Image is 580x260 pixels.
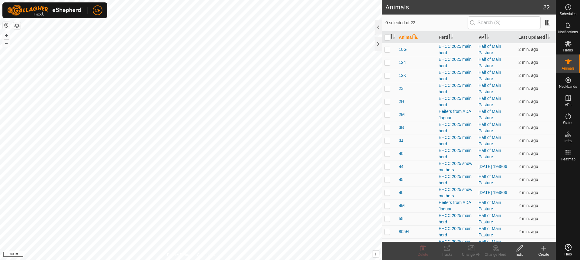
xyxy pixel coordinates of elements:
button: Reset Map [3,22,10,29]
span: Heatmap [561,157,575,161]
span: 4L [399,189,404,196]
span: Schedules [559,12,576,16]
div: Heifers from ADA Jaguar [439,199,474,212]
a: Half of Main Pasture [478,70,501,81]
span: Sep 11, 2025, 8:02 AM [518,164,538,169]
span: VPs [565,103,571,107]
p-sorticon: Activate to sort [390,35,395,40]
span: Animals [562,67,575,70]
a: Privacy Policy [167,252,190,258]
span: Sep 11, 2025, 8:02 AM [518,229,538,234]
span: Sep 11, 2025, 8:02 AM [518,73,538,78]
div: EHCC 2025 main herd [439,82,474,95]
button: i [372,251,379,257]
a: [DATE] 194806 [478,190,507,195]
div: EHCC 2025 main herd [439,173,474,186]
span: 44 [399,163,404,170]
span: 45 [399,176,404,183]
span: 805H [399,229,409,235]
span: Delete [418,252,428,257]
div: Change VP [459,252,483,257]
a: Half of Main Pasture [478,122,501,133]
span: Sep 11, 2025, 8:02 AM [518,216,538,221]
div: EHCC 2025 main herd [439,69,474,82]
input: Search (S) [468,16,541,29]
div: EHCC 2025 main herd [439,56,474,69]
img: Gallagher Logo [7,5,83,16]
h2: Animals [385,4,543,11]
span: Sep 11, 2025, 8:02 AM [518,190,538,195]
th: Herd [436,31,476,43]
span: 124 [399,59,406,66]
span: CF [95,7,101,14]
a: Half of Main Pasture [478,174,501,185]
a: Half of Main Pasture [478,200,501,211]
a: Contact Us [197,252,215,258]
div: EHCC 2025 main herd [439,134,474,147]
span: Sep 11, 2025, 8:03 AM [518,177,538,182]
a: Half of Main Pasture [478,226,501,237]
span: Sep 11, 2025, 8:02 AM [518,125,538,130]
span: 55 [399,216,404,222]
span: Sep 11, 2025, 8:02 AM [518,86,538,91]
a: Half of Main Pasture [478,148,501,159]
div: EHCC 2025 main herd [439,121,474,134]
span: Notifications [558,30,578,34]
span: Help [564,252,572,256]
div: Tracks [435,252,459,257]
button: – [3,40,10,47]
span: 10G [399,46,407,53]
div: Edit [507,252,532,257]
th: Last Updated [516,31,556,43]
span: Sep 11, 2025, 8:02 AM [518,203,538,208]
button: + [3,32,10,39]
a: Half of Main Pasture [478,213,501,224]
span: Sep 11, 2025, 8:02 AM [518,112,538,117]
a: Half of Main Pasture [478,96,501,107]
span: 22 [543,3,550,12]
span: Sep 11, 2025, 8:02 AM [518,99,538,104]
div: EHCC 2025 main herd [439,212,474,225]
span: Infra [564,139,572,143]
span: 8G [399,242,404,248]
div: EHCC 2025 show mothers [439,186,474,199]
span: Sep 11, 2025, 8:02 AM [518,151,538,156]
div: EHCC 2025 main herd [439,147,474,160]
a: Half of Main Pasture [478,239,501,250]
span: 40 [399,150,404,157]
span: 3J [399,137,403,144]
p-sorticon: Activate to sort [484,35,489,40]
th: VP [476,31,516,43]
p-sorticon: Activate to sort [448,35,453,40]
div: Change Herd [483,252,507,257]
a: [DATE] 194806 [478,164,507,169]
a: Half of Main Pasture [478,57,501,68]
button: Map Layers [13,22,21,29]
a: Half of Main Pasture [478,135,501,146]
span: 12K [399,72,406,79]
div: EHCC 2025 show mothers [439,160,474,173]
span: i [375,251,376,256]
p-sorticon: Activate to sort [545,35,550,40]
span: 2M [399,111,404,118]
a: Help [556,242,580,258]
span: Sep 11, 2025, 8:03 AM [518,60,538,65]
div: EHCC 2025 main herd [439,225,474,238]
div: EHCC 2025 main herd [439,43,474,56]
span: Sep 11, 2025, 8:02 AM [518,47,538,52]
span: 2H [399,98,404,105]
div: Heifers from ADA Jaguar [439,108,474,121]
th: Animal [396,31,436,43]
span: Status [563,121,573,125]
div: Create [532,252,556,257]
span: 3B [399,124,404,131]
span: Neckbands [559,85,577,88]
span: Sep 11, 2025, 8:02 AM [518,138,538,143]
p-sorticon: Activate to sort [413,35,418,40]
div: EHCC 2025 main herd [439,239,474,251]
div: EHCC 2025 main herd [439,95,474,108]
span: 4M [399,202,404,209]
a: Half of Main Pasture [478,44,501,55]
a: Half of Main Pasture [478,83,501,94]
span: 23 [399,85,404,92]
